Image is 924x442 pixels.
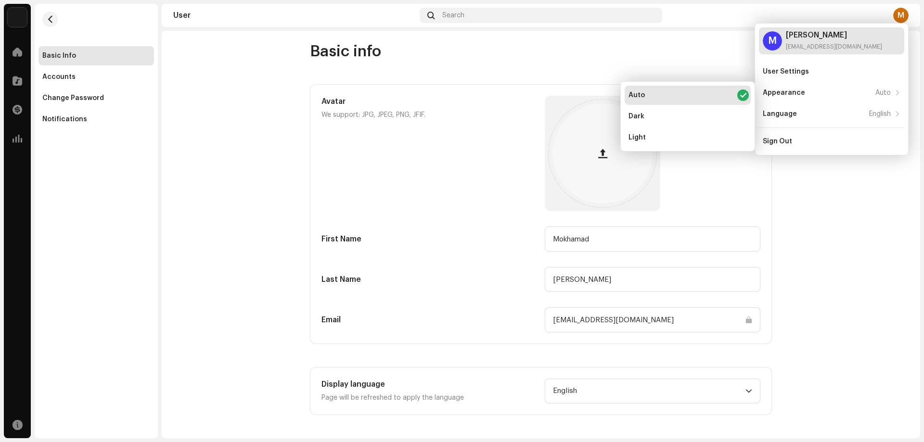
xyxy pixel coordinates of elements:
h5: Last Name [321,274,537,285]
div: [EMAIL_ADDRESS][DOMAIN_NAME] [786,43,882,51]
re-m-nav-item: User Settings [759,62,904,81]
h5: Email [321,314,537,326]
re-m-nav-item: Basic Info [38,46,154,65]
input: Last name [545,267,760,292]
div: Light [629,134,646,141]
div: M [893,8,909,23]
div: Accounts [42,73,76,81]
re-m-nav-item: Sign Out [759,132,904,151]
re-m-nav-item: Accounts [38,67,154,87]
p: Page will be refreshed to apply the language [321,392,537,404]
div: English [869,110,891,118]
div: M [763,31,782,51]
div: Basic Info [42,52,76,60]
h5: First Name [321,233,537,245]
div: Appearance [763,89,805,97]
input: First name [545,227,760,252]
h5: Display language [321,379,537,390]
h5: Avatar [321,96,537,107]
div: User Settings [763,68,809,76]
div: dropdown trigger [745,379,752,403]
re-m-nav-item: Appearance [759,83,904,102]
re-m-nav-item: Language [759,104,904,124]
div: [PERSON_NAME] [786,31,882,39]
div: User [173,12,416,19]
span: Search [442,12,464,19]
div: Dark [629,113,644,120]
input: Email [545,307,760,332]
div: Change Password [42,94,104,102]
div: Auto [875,89,891,97]
div: Sign Out [763,138,792,145]
span: Basic info [310,42,381,61]
div: Auto [629,91,645,99]
div: Notifications [42,115,87,123]
img: de0d2825-999c-4937-b35a-9adca56ee094 [8,8,27,27]
re-m-nav-item: Notifications [38,110,154,129]
div: Language [763,110,797,118]
span: English [553,379,745,403]
p: We support: JPG, JPEG, PNG, JFIF. [321,109,537,121]
re-m-nav-item: Change Password [38,88,154,108]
